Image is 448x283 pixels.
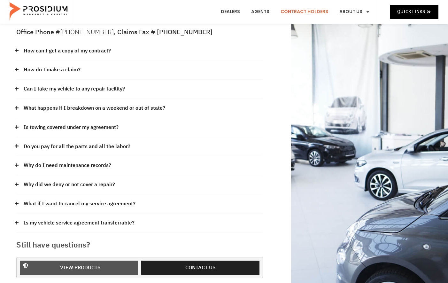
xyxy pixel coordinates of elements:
h3: Still have questions? [16,239,263,251]
div: What happens if I breakdown on a weekend or out of state? [16,99,263,118]
a: [PHONE_NUMBER] [60,27,114,37]
span: Contact us [185,263,216,272]
a: Is my vehicle service agreement transferrable? [24,218,135,228]
div: Is my vehicle service agreement transferrable? [16,214,263,233]
a: Do you pay for all the parts and all the labor? [24,142,130,151]
a: What happens if I breakdown on a weekend or out of state? [24,104,165,113]
a: How do I make a claim? [24,65,81,75]
div: How can I get a copy of my contract? [16,42,263,61]
div: Why do I need maintenance records? [16,156,263,175]
a: How can I get a copy of my contract? [24,46,111,56]
a: What if I want to cancel my service agreement? [24,199,135,208]
a: View Products [20,261,138,275]
a: Why did we deny or not cover a repair? [24,180,115,189]
div: Is towing covered under my agreement? [16,118,263,137]
div: How do I make a claim? [16,60,263,80]
div: Can I take my vehicle to any repair facility? [16,80,263,99]
span: Quick Links [397,8,425,16]
a: Can I take my vehicle to any repair facility? [24,84,125,94]
a: Quick Links [390,5,438,19]
a: Is towing covered under my agreement? [24,123,119,132]
div: Why did we deny or not cover a repair? [16,175,263,194]
a: Why do I need maintenance records? [24,161,111,170]
h5: Office Phone # , Claims Fax # [PHONE_NUMBER] [16,29,263,35]
span: View Products [60,263,101,272]
a: Contact us [141,261,259,275]
div: What if I want to cancel my service agreement? [16,194,263,214]
div: Do you pay for all the parts and all the labor? [16,137,263,156]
